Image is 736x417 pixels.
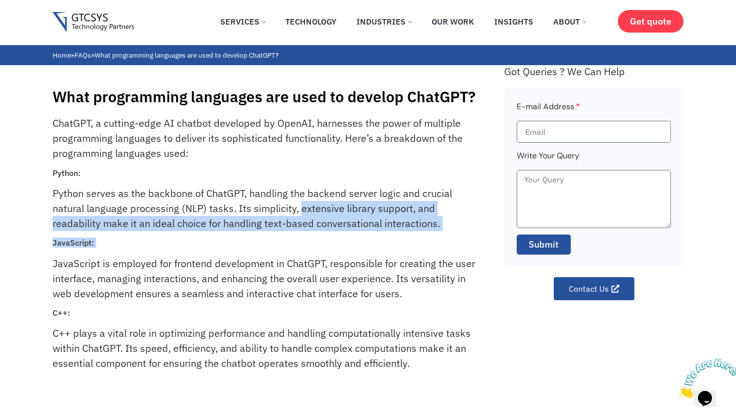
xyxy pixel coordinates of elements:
h1: What programming languages are used to develop ChatGPT? [53,88,494,106]
a: Insights [487,11,541,33]
span: Submit [529,238,559,251]
span: Get quote [630,16,671,27]
iframe: chat widget [674,354,736,402]
h3: C++: [53,308,482,318]
img: Gtcsys logo [53,12,134,33]
button: Submit [517,235,571,255]
h3: Python: [53,168,482,178]
p: ChatGPT, a cutting-edge AI chatbot developed by OpenAI, harnesses the power of multiple programmi... [53,116,482,161]
span: Contact Us [569,285,609,293]
form: Faq Form [517,100,671,261]
a: About [546,11,593,33]
span: What programming languages are used to develop ChatGPT? [95,51,278,60]
span: » » [53,51,278,60]
img: Chat attention grabber [4,4,66,44]
input: Email [517,121,671,143]
p: Python serves as the backbone of ChatGPT, handling the backend server logic and crucial natural l... [53,186,482,231]
a: Home [53,51,71,60]
a: Services [213,11,273,33]
a: Industries [349,11,419,33]
div: Got Queries ? We Can Help [504,65,683,78]
a: FAQs [75,51,91,60]
label: Write Your Query [517,149,579,170]
a: Get quote [618,10,683,33]
a: Technology [278,11,344,33]
p: JavaScript is employed for frontend development in ChatGPT, responsible for creating the user int... [53,256,482,301]
a: Contact Us [554,277,634,300]
label: E-mail Address [517,100,580,121]
a: Our Work [424,11,482,33]
p: C++ plays a vital role in optimizing performance and handling computationally intensive tasks wit... [53,326,482,371]
h3: JavaScript: [53,238,482,248]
